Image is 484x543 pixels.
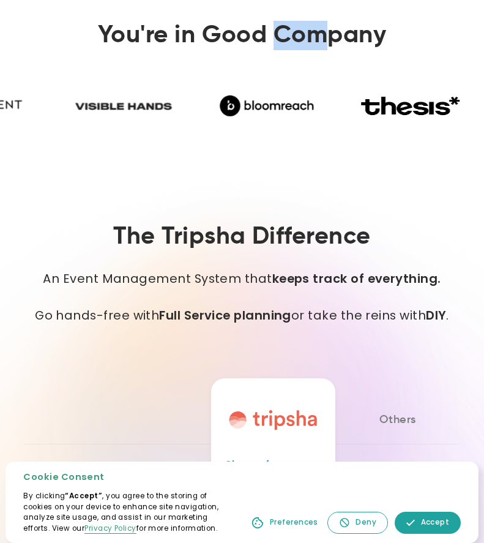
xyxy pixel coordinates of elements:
[113,223,370,252] h2: The Tripsha Difference
[23,491,230,534] p: By clicking , you agree to the storing of cookies on your device to enhance site navigation, anal...
[159,307,291,324] strong: Full Service planning
[270,517,318,528] div: Preferences
[229,410,317,430] img: Tripsha Logo
[406,519,415,528] img: allow icon
[61,100,187,111] img: Visible Hands Logo
[24,21,460,50] h2: You're in Good Company
[421,517,450,528] div: Accept
[65,491,102,501] strong: “Accept”
[327,512,389,534] a: Deny
[356,517,376,528] div: Deny
[23,471,230,484] div: Cookie Consent
[225,458,322,539] div: Choose from different accommodation styles: rustic to high-end or boutique.
[84,523,136,534] a: Privacy Policy
[395,512,460,534] a: Accept
[426,307,446,324] strong: DIY
[248,512,320,534] a: Preferences
[272,270,441,287] strong: keeps track of everything. ‍
[379,413,416,429] div: Others
[35,270,449,324] p: An Event Management System that Go hands-free with or take the reins with .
